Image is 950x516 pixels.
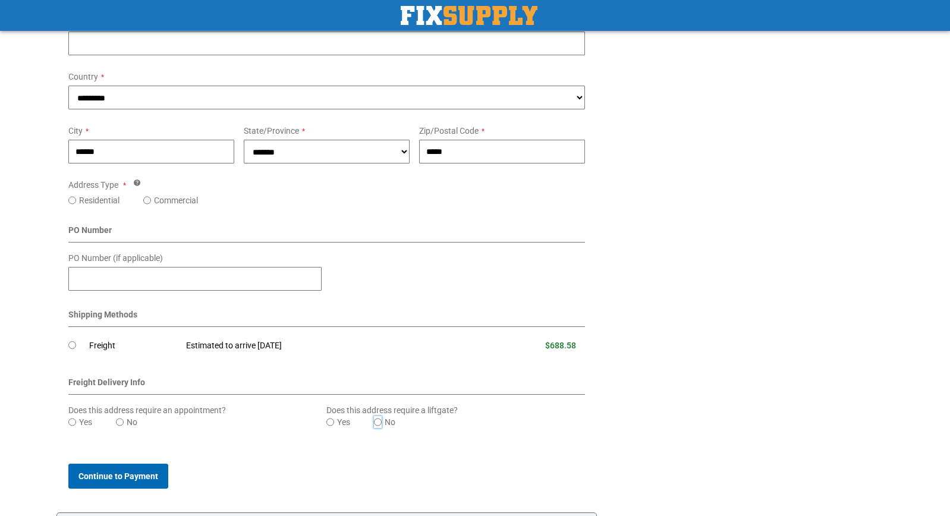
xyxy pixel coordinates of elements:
[68,224,585,243] div: PO Number
[79,194,119,206] label: Residential
[177,333,463,359] td: Estimated to arrive [DATE]
[68,253,163,263] span: PO Number (if applicable)
[68,72,98,81] span: Country
[545,341,576,350] span: $688.58
[68,376,585,395] div: Freight Delivery Info
[326,405,458,415] span: Does this address require a liftgate?
[68,180,118,190] span: Address Type
[68,464,168,489] button: Continue to Payment
[89,333,177,359] td: Freight
[154,194,198,206] label: Commercial
[401,6,537,25] img: Fix Industrial Supply
[401,6,537,25] a: store logo
[68,405,226,415] span: Does this address require an appointment?
[337,416,350,428] label: Yes
[385,416,395,428] label: No
[79,416,92,428] label: Yes
[419,126,479,136] span: Zip/Postal Code
[68,126,83,136] span: City
[78,471,158,481] span: Continue to Payment
[244,126,299,136] span: State/Province
[127,416,137,428] label: No
[68,309,585,327] div: Shipping Methods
